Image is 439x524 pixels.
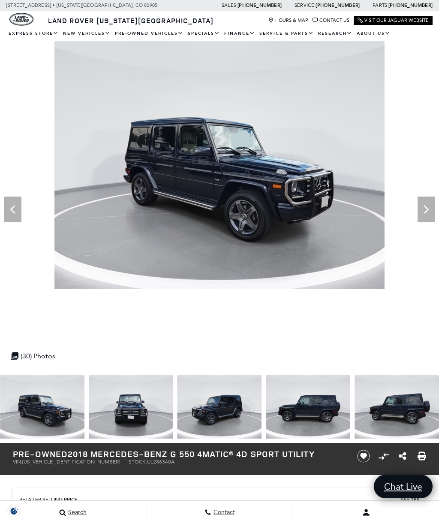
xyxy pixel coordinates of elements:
[358,18,429,23] a: Visit Our Jaguar Website
[19,497,400,503] span: Retailer Selling Price
[355,26,393,41] a: About Us
[19,497,420,503] a: Retailer Selling Price $65,189
[313,18,349,23] a: Contact Us
[48,16,213,25] span: Land Rover [US_STATE][GEOGRAPHIC_DATA]
[13,449,345,459] h1: 2018 Mercedes-Benz G 550 4MATIC® 4D Sport Utility
[316,2,360,9] a: [PHONE_NUMBER]
[129,459,147,465] span: Stock:
[222,26,257,41] a: Finance
[89,375,173,439] img: Used 2018 designo Mystic Blue Metallic Mercedes-Benz G 550 image 3
[257,26,316,41] a: Service & Parts
[66,509,87,516] span: Search
[316,26,355,41] a: Research
[4,506,24,515] section: Click to Open Cookie Consent Modal
[147,459,174,465] span: UL286340A
[399,451,406,461] a: Share this Pre-Owned 2018 Mercedes-Benz G 550 4MATIC® 4D Sport Utility
[400,497,420,503] span: $65,189
[374,475,433,498] a: Chat Live
[211,509,235,516] span: Contact
[22,459,120,465] span: [US_VEHICLE_IDENTIFICATION_NUMBER]
[388,2,433,9] a: [PHONE_NUMBER]
[177,375,262,439] img: Used 2018 designo Mystic Blue Metallic Mercedes-Benz G 550 image 4
[293,502,439,523] button: Open user profile menu
[6,3,157,8] a: [STREET_ADDRESS] • [US_STATE][GEOGRAPHIC_DATA], CO 80905
[13,459,22,465] span: VIN:
[61,26,113,41] a: New Vehicles
[268,18,308,23] a: Hours & Map
[9,13,33,26] img: Land Rover
[13,448,68,460] strong: Pre-Owned
[6,348,60,364] div: (30) Photos
[6,26,433,41] nav: Main Navigation
[238,2,282,9] a: [PHONE_NUMBER]
[354,449,373,463] button: Save vehicle
[186,26,222,41] a: Specials
[266,375,350,439] img: Used 2018 designo Mystic Blue Metallic Mercedes-Benz G 550 image 5
[380,481,427,492] span: Chat Live
[9,13,33,26] a: land-rover
[113,26,186,41] a: Pre-Owned Vehicles
[6,26,61,41] a: EXPRESS STORE
[418,197,435,222] div: Next
[355,375,439,439] img: Used 2018 designo Mystic Blue Metallic Mercedes-Benz G 550 image 6
[43,16,219,25] a: Land Rover [US_STATE][GEOGRAPHIC_DATA]
[418,451,426,461] a: Print this Pre-Owned 2018 Mercedes-Benz G 550 4MATIC® 4D Sport Utility
[4,506,24,515] img: Opt-Out Icon
[4,197,21,222] div: Previous
[377,450,390,463] button: Compare Vehicle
